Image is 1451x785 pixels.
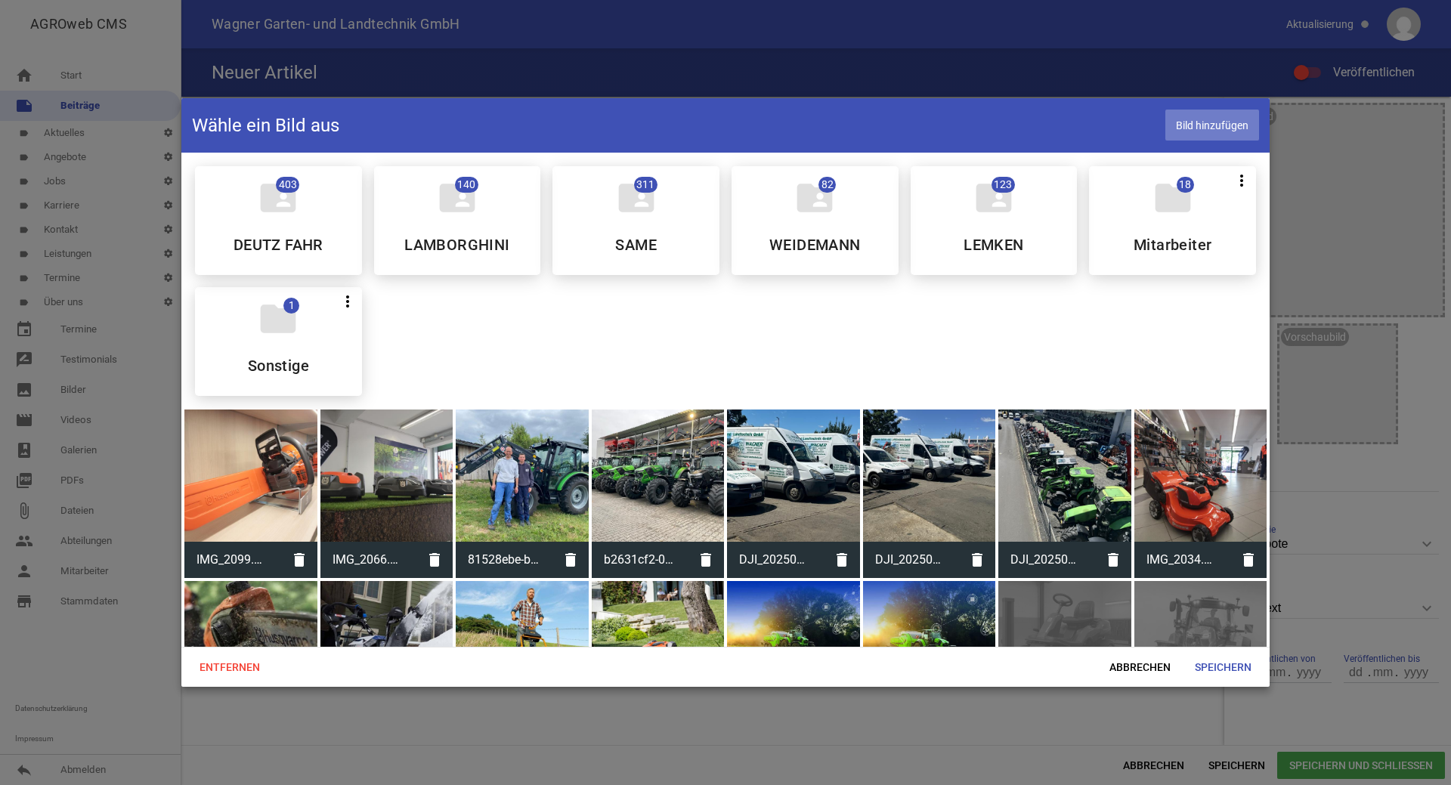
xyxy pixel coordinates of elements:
span: 140 [455,177,478,193]
i: folder_shared [257,177,299,219]
i: delete [281,542,317,578]
i: folder_shared [973,177,1015,219]
span: DJI_20250628_130827_914.JPEG [998,540,1095,579]
span: IMG_2034.JPG [1134,540,1231,579]
span: Bild hinzufügen [1165,110,1259,141]
div: Sonstige [195,287,362,396]
span: Speichern [1183,654,1264,681]
div: LEMKEN [911,166,1078,275]
span: 311 [634,177,657,193]
div: Mitarbeiter [1089,166,1256,275]
span: DJI_20250628_122252_997.JPG [727,540,824,579]
h5: LAMBORGHINI [404,237,509,252]
div: DEUTZ FAHR [195,166,362,275]
i: folder_shared [615,177,657,219]
i: folder [257,298,299,340]
i: folder_shared [436,177,478,219]
div: WEIDEMANN [732,166,899,275]
div: SAME [552,166,719,275]
i: delete [552,542,589,578]
span: 18 [1177,177,1194,193]
span: DJI_20250628_122252_997.JPEG [863,540,960,579]
i: more_vert [339,292,357,311]
div: LAMBORGHINI [374,166,541,275]
i: delete [688,542,724,578]
span: IMG_2099.JPG [184,540,281,579]
i: delete [416,542,453,578]
i: delete [1230,542,1267,578]
span: Entfernen [187,654,272,681]
i: folder_shared [794,177,836,219]
h5: WEIDEMANN [769,237,861,252]
i: delete [959,542,995,578]
button: more_vert [1227,166,1256,193]
span: IMG_2066.JPG [320,540,417,579]
h5: Mitarbeiter [1134,237,1211,252]
h4: Wähle ein Bild aus [192,113,339,138]
span: 123 [992,177,1015,193]
span: b2631cf2-0f8a-40aa-9622-228c1991faf6.JPEG [592,540,688,579]
span: Abbrechen [1097,654,1183,681]
span: 403 [276,177,299,193]
h5: SAME [615,237,657,252]
i: more_vert [1233,172,1251,190]
h5: Sonstige [248,358,309,373]
i: folder [1152,177,1194,219]
span: 81528ebe-bbe8-431e-8a53-7a2832942668.JPEG [456,540,552,579]
span: 1 [283,298,299,314]
h5: DEUTZ FAHR [234,237,323,252]
i: delete [1095,542,1131,578]
h5: LEMKEN [964,237,1023,252]
i: delete [824,542,860,578]
span: 82 [818,177,836,193]
button: more_vert [333,287,362,314]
